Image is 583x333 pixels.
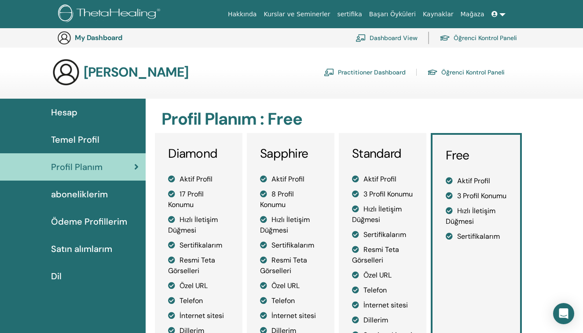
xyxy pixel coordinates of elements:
[51,160,103,174] span: Profil Planım
[260,240,321,251] li: Sertifikalarım
[334,6,365,22] a: sertifika
[168,281,229,291] li: Özel URL
[168,240,229,251] li: Sertifikalarım
[419,6,457,22] a: Kaynaklar
[352,146,413,161] h3: Standard
[260,174,321,185] li: Aktif Profil
[260,6,334,22] a: Kurslar ve Seminerler
[356,28,418,48] a: Dashboard View
[168,189,229,210] li: 17 Profil Konumu
[324,68,334,76] img: chalkboard-teacher.svg
[260,146,321,161] h3: Sapphire
[352,270,413,281] li: Özel URL
[260,189,321,210] li: 8 Profil Konumu
[352,189,413,200] li: 3 Profil Konumu
[324,65,406,79] a: Practitioner Dashboard
[51,270,62,283] span: Dil
[52,58,80,86] img: generic-user-icon.jpg
[446,191,507,201] li: 3 Profil Konumu
[352,204,413,225] li: Hızlı İletişim Düğmesi
[440,34,450,42] img: graduation-cap.svg
[427,69,438,76] img: graduation-cap.svg
[446,231,507,242] li: Sertifikalarım
[168,311,229,321] li: İnternet sitesi
[51,242,112,255] span: Satın alımlarım
[168,255,229,276] li: Resmi Teta Görselleri
[260,255,321,276] li: Resmi Teta Görselleri
[352,285,413,296] li: Telefon
[352,244,413,266] li: Resmi Teta Görselleri
[366,6,419,22] a: Başarı Öyküleri
[352,229,413,240] li: Sertifikalarım
[352,174,413,185] li: Aktif Profil
[224,6,260,22] a: Hakkında
[446,176,507,186] li: Aktif Profil
[260,215,321,236] li: Hızlı İletişim Düğmesi
[553,303,574,324] div: Open Intercom Messenger
[440,28,517,48] a: Öğrenci Kontrol Paneli
[352,315,413,326] li: Dillerim
[51,133,99,146] span: Temel Profil
[168,215,229,236] li: Hızlı İletişim Düğmesi
[168,146,229,161] h3: Diamond
[84,64,189,80] h3: [PERSON_NAME]
[168,174,229,185] li: Aktif Profil
[75,33,163,42] h3: My Dashboard
[161,109,520,129] h2: Profil Planım : Free
[168,296,229,306] li: Telefon
[446,206,507,227] li: Hızlı İletişim Düğmesi
[58,4,163,24] img: logo.png
[57,31,71,45] img: generic-user-icon.jpg
[446,148,507,163] h3: Free
[356,34,366,42] img: chalkboard-teacher.svg
[51,188,108,201] span: aboneliklerim
[260,311,321,321] li: İnternet sitesi
[352,300,413,311] li: İnternet sitesi
[51,215,127,228] span: Ödeme Profillerim
[427,65,505,79] a: Öğrenci Kontrol Paneli
[51,106,77,119] span: Hesap
[260,296,321,306] li: Telefon
[260,281,321,291] li: Özel URL
[457,6,488,22] a: Mağaza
